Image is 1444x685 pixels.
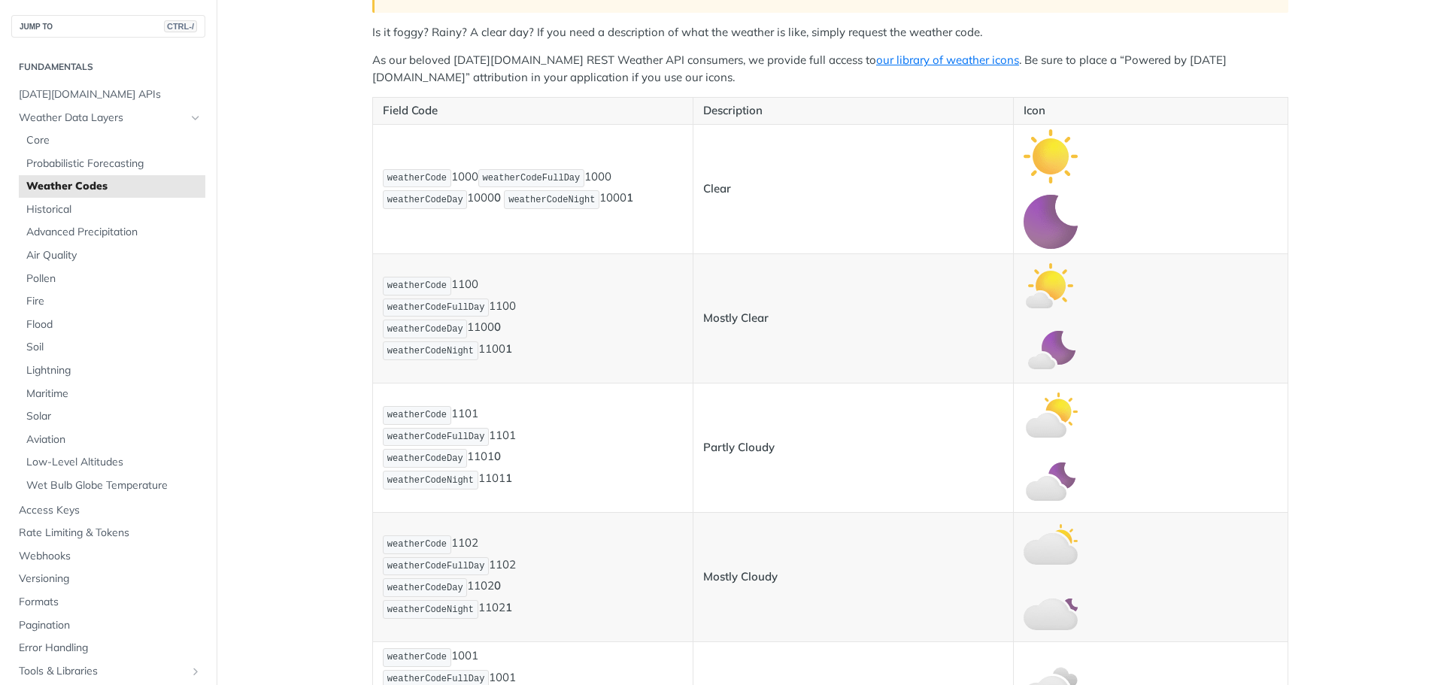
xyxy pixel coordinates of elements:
span: Low-Level Altitudes [26,455,202,470]
strong: 0 [494,450,501,464]
span: Tools & Libraries [19,664,186,679]
span: Lightning [26,363,202,378]
button: JUMP TOCTRL-/ [11,15,205,38]
a: Webhooks [11,545,205,568]
span: weatherCodeDay [387,195,463,205]
strong: Mostly Clear [703,311,769,325]
span: Historical [26,202,202,217]
span: weatherCodeNight [387,346,474,356]
a: Flood [19,314,205,336]
span: weatherCodeDay [387,324,463,335]
span: Rate Limiting & Tokens [19,526,202,541]
a: Versioning [11,568,205,590]
strong: Clear [703,181,731,195]
strong: 0 [494,579,501,593]
span: Access Keys [19,503,202,518]
a: Weather Data LayersHide subpages for Weather Data Layers [11,107,205,129]
strong: 0 [494,320,501,335]
p: 1101 1101 1101 1101 [383,405,683,491]
button: Hide subpages for Weather Data Layers [190,112,202,124]
a: Advanced Precipitation [19,221,205,244]
a: Aviation [19,429,205,451]
span: Expand image [1024,407,1078,421]
span: CTRL-/ [164,20,197,32]
span: Advanced Precipitation [26,225,202,240]
span: weatherCodeFullDay [387,674,485,684]
p: Icon [1024,102,1278,120]
span: Formats [19,595,202,610]
a: Wet Bulb Globe Temperature [19,474,205,497]
span: Core [26,133,202,148]
span: Expand image [1024,277,1078,292]
img: mostly_cloudy_day [1024,517,1078,571]
span: Webhooks [19,549,202,564]
img: clear_day [1024,129,1078,183]
span: weatherCodeFullDay [387,432,485,442]
button: Show subpages for Tools & Libraries [190,665,202,677]
strong: Partly Cloudy [703,440,775,454]
p: 1000 1000 1000 1000 [383,168,683,211]
span: Solar [26,409,202,424]
a: Pollen [19,268,205,290]
span: Expand image [1024,536,1078,550]
img: partly_cloudy_night [1024,453,1078,508]
a: Lightning [19,359,205,382]
span: Maritime [26,386,202,402]
a: Weather Codes [19,175,205,198]
a: our library of weather icons [876,53,1019,67]
p: 1102 1102 1102 1102 [383,534,683,620]
span: weatherCodeFullDay [387,561,485,571]
img: partly_cloudy_day [1024,388,1078,442]
span: Aviation [26,432,202,447]
a: Tools & LibrariesShow subpages for Tools & Libraries [11,660,205,683]
span: weatherCodeNight [387,475,474,486]
a: Solar [19,405,205,428]
span: [DATE][DOMAIN_NAME] APIs [19,87,202,102]
a: Rate Limiting & Tokens [11,522,205,544]
span: Expand image [1024,602,1078,616]
a: Formats [11,591,205,614]
span: weatherCodeNight [508,195,595,205]
span: weatherCodeNight [387,605,474,615]
span: Versioning [19,571,202,586]
a: Pagination [11,614,205,637]
span: Wet Bulb Globe Temperature [26,478,202,493]
p: Description [703,102,1003,120]
span: weatherCode [387,173,447,183]
span: Expand image [1024,214,1078,228]
span: weatherCodeFullDay [483,173,581,183]
span: Pollen [26,271,202,286]
span: Probabilistic Forecasting [26,156,202,171]
h2: Fundamentals [11,60,205,74]
a: Fire [19,290,205,313]
p: Field Code [383,102,683,120]
span: Weather Data Layers [19,111,186,126]
strong: 1 [626,191,633,205]
span: Expand image [1024,343,1078,357]
span: weatherCodeFullDay [387,302,485,313]
span: Fire [26,294,202,309]
span: Expand image [1024,148,1078,162]
a: Probabilistic Forecasting [19,153,205,175]
span: weatherCode [387,410,447,420]
span: Air Quality [26,248,202,263]
a: [DATE][DOMAIN_NAME] APIs [11,83,205,106]
a: Historical [19,199,205,221]
img: mostly_clear_night [1024,324,1078,378]
a: Soil [19,336,205,359]
p: Is it foggy? Rainy? A clear day? If you need a description of what the weather is like, simply re... [372,24,1288,41]
img: clear_night [1024,195,1078,249]
p: 1100 1100 1100 1100 [383,275,683,362]
a: Error Handling [11,637,205,659]
span: Weather Codes [26,179,202,194]
span: weatherCodeDay [387,453,463,464]
a: Core [19,129,205,152]
span: weatherCode [387,539,447,550]
span: weatherCodeDay [387,583,463,593]
a: Air Quality [19,244,205,267]
p: As our beloved [DATE][DOMAIN_NAME] REST Weather API consumers, we provide full access to . Be sur... [372,52,1288,86]
img: mostly_cloudy_night [1024,583,1078,637]
span: Flood [26,317,202,332]
strong: Mostly Cloudy [703,569,778,583]
span: Pagination [19,618,202,633]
